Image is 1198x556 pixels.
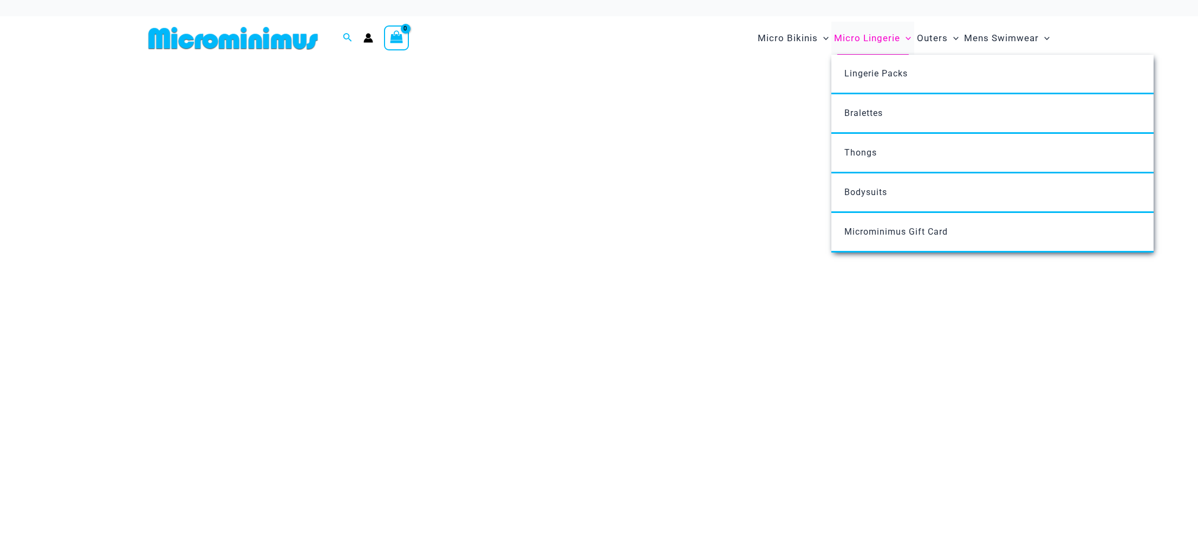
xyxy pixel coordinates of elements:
a: Lingerie Packs [831,55,1154,94]
a: Search icon link [343,31,353,45]
a: OutersMenu ToggleMenu Toggle [914,22,961,55]
span: Microminimus Gift Card [844,227,948,237]
nav: Site Navigation [753,20,1054,56]
span: Outers [917,24,948,52]
span: Menu Toggle [1039,24,1050,52]
span: Micro Lingerie [834,24,900,52]
span: Menu Toggle [818,24,829,52]
a: Micro LingerieMenu ToggleMenu Toggle [831,22,914,55]
a: Mens SwimwearMenu ToggleMenu Toggle [961,22,1052,55]
a: Microminimus Gift Card [831,213,1154,253]
a: Bodysuits [831,173,1154,213]
span: Mens Swimwear [964,24,1039,52]
img: MM SHOP LOGO FLAT [144,26,322,50]
span: Lingerie Packs [844,68,908,79]
a: Account icon link [363,33,373,43]
a: Thongs [831,134,1154,173]
span: Thongs [844,147,877,158]
span: Bodysuits [844,187,887,197]
a: Micro BikinisMenu ToggleMenu Toggle [755,22,831,55]
span: Menu Toggle [900,24,911,52]
span: Micro Bikinis [758,24,818,52]
span: Bralettes [844,108,883,118]
span: Menu Toggle [948,24,959,52]
a: View Shopping Cart, empty [384,25,409,50]
a: Bralettes [831,94,1154,134]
